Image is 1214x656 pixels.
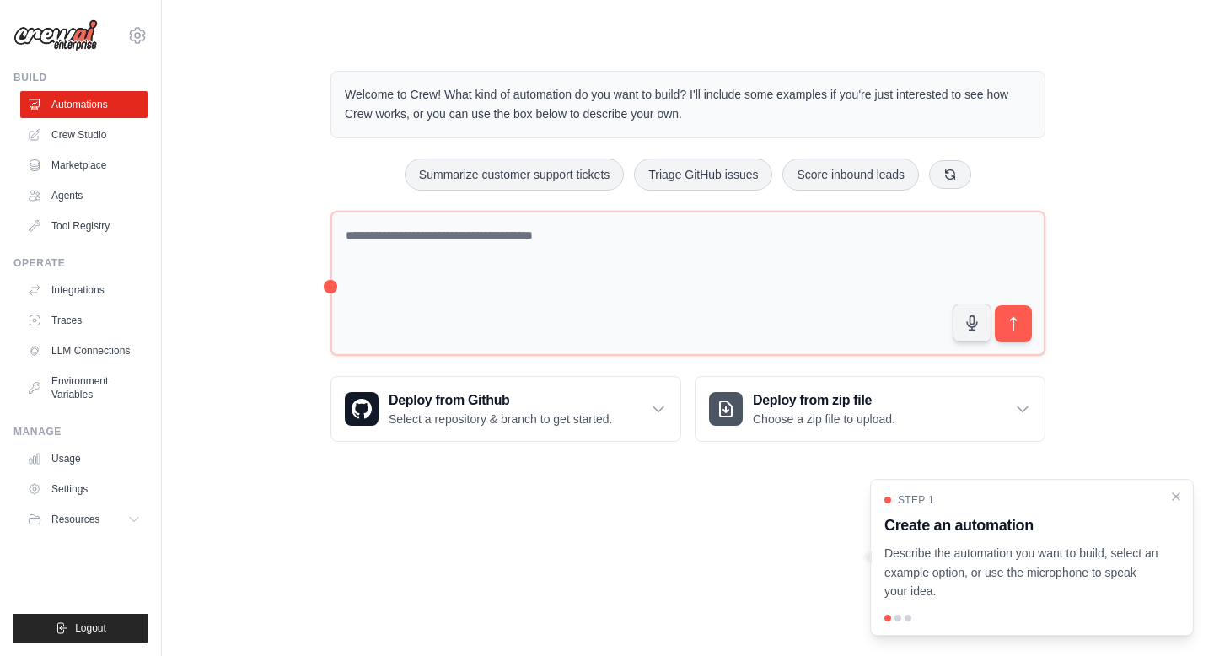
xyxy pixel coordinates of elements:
a: Traces [20,307,148,334]
a: Environment Variables [20,368,148,408]
button: Close walkthrough [1169,490,1183,503]
a: Usage [20,445,148,472]
h3: Deploy from Github [389,390,612,411]
div: Build [13,71,148,84]
p: Select a repository & branch to get started. [389,411,612,427]
div: Operate [13,256,148,270]
h3: Deploy from zip file [753,390,895,411]
span: Logout [75,621,106,635]
p: Welcome to Crew! What kind of automation do you want to build? I'll include some examples if you'... [345,85,1031,124]
button: Logout [13,614,148,643]
img: Logo [13,19,98,51]
p: Describe the automation you want to build, select an example option, or use the microphone to spe... [884,544,1159,601]
p: Choose a zip file to upload. [753,411,895,427]
a: Marketplace [20,152,148,179]
a: Agents [20,182,148,209]
span: Step 1 [898,493,934,507]
div: Manage [13,425,148,438]
button: Summarize customer support tickets [405,159,624,191]
a: LLM Connections [20,337,148,364]
h3: Create an automation [884,514,1159,537]
button: Triage GitHub issues [634,159,772,191]
button: Score inbound leads [782,159,919,191]
a: Crew Studio [20,121,148,148]
a: Settings [20,476,148,503]
button: Resources [20,506,148,533]
a: Tool Registry [20,212,148,239]
a: Integrations [20,277,148,304]
span: Resources [51,513,99,526]
a: Automations [20,91,148,118]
